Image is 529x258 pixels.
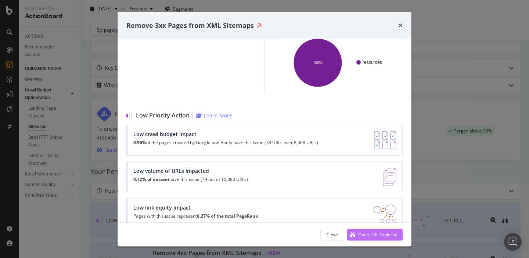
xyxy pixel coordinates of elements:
[320,229,344,240] button: Close
[398,21,403,30] div: times
[197,213,258,219] strong: 0.27% of the total PageRank
[126,21,254,29] span: Remove 3xx Pages from XML Sitemaps
[133,141,318,146] p: of the pages crawled by Google and Botify have this issue (78 URLs over 8,068 URLs)
[327,231,338,237] div: Close
[133,205,258,211] div: Low link equity impact
[133,140,146,146] strong: 0.96%
[133,131,318,138] div: Low crawl budget impact
[133,177,169,183] strong: 0.72% of dataset
[133,214,258,219] p: Pages with this issue represent
[136,112,190,119] span: Low Priority Action
[358,231,397,237] div: Open URL Explorer
[196,112,232,119] a: Learn More
[133,177,248,182] p: have this issue (79 out of 10,883 URLs)
[373,205,396,223] img: DDxVyA23.png
[347,229,403,240] button: Open URL Explorer
[279,37,397,88] svg: A chart.
[133,168,248,174] div: Low volume of URLs impacted
[204,112,232,119] div: Learn More
[118,12,411,246] div: modal
[313,61,323,65] text: 100%
[504,233,522,251] div: Open Intercom Messenger
[383,168,396,186] img: e5DMFwAAAABJRU5ErkJggg==
[363,60,382,65] text: resources
[374,131,396,150] img: AY0oso9MOvYAAAAASUVORK5CYII=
